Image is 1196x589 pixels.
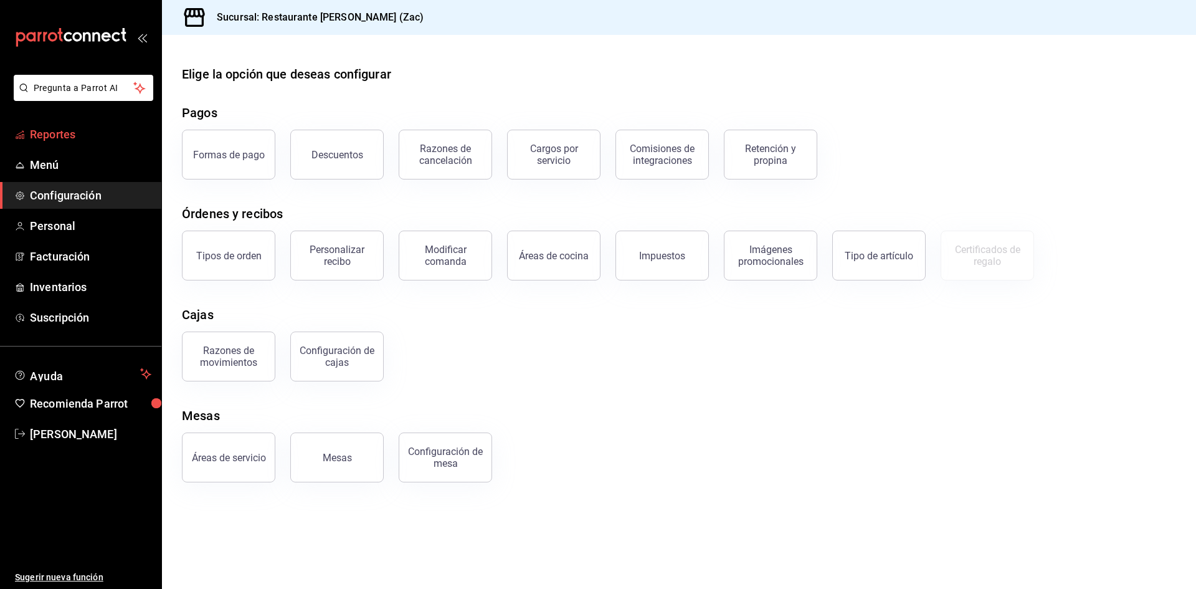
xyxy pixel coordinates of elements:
button: Descuentos [290,130,384,180]
button: Tipos de orden [182,231,275,280]
div: Áreas de servicio [192,452,266,464]
div: Áreas de cocina [519,250,589,262]
div: Configuración de mesa [407,446,484,469]
span: Ayuda [30,366,135,381]
div: Certificados de regalo [949,244,1026,267]
div: Formas de pago [193,149,265,161]
div: Cajas [182,305,214,324]
div: Mesas [182,406,220,425]
button: Áreas de cocina [507,231,600,280]
a: Pregunta a Parrot AI [9,90,153,103]
div: Personalizar recibo [298,244,376,267]
button: Razones de movimientos [182,332,275,381]
div: Elige la opción que deseas configurar [182,65,391,84]
button: Mesas [290,433,384,482]
button: open_drawer_menu [137,32,147,42]
button: Cargos por servicio [507,130,600,180]
button: Configuración de cajas [290,332,384,381]
div: Cargos por servicio [515,143,592,166]
button: Personalizar recibo [290,231,384,280]
div: Comisiones de integraciones [624,143,701,166]
div: Mesas [323,452,352,464]
span: Configuración [30,187,151,204]
button: Áreas de servicio [182,433,275,482]
span: Facturación [30,248,151,265]
h3: Sucursal: Restaurante [PERSON_NAME] (Zac) [207,10,424,25]
span: Recomienda Parrot [30,395,151,412]
div: Razones de cancelación [407,143,484,166]
button: Pregunta a Parrot AI [14,75,153,101]
button: Comisiones de integraciones [615,130,709,180]
span: Inventarios [30,279,151,295]
button: Retención y propina [724,130,817,180]
button: Razones de cancelación [399,130,492,180]
button: Formas de pago [182,130,275,180]
span: Menú [30,156,151,173]
button: Configuración de mesa [399,433,492,482]
span: Suscripción [30,309,151,326]
button: Modificar comanda [399,231,492,280]
button: Imágenes promocionales [724,231,817,280]
div: Razones de movimientos [190,345,267,368]
div: Tipo de artículo [845,250,913,262]
div: Impuestos [639,250,685,262]
div: Retención y propina [732,143,809,166]
div: Modificar comanda [407,244,484,267]
span: Reportes [30,126,151,143]
div: Imágenes promocionales [732,244,809,267]
button: Certificados de regalo [941,231,1034,280]
button: Impuestos [615,231,709,280]
button: Tipo de artículo [832,231,926,280]
div: Descuentos [311,149,363,161]
div: Configuración de cajas [298,345,376,368]
span: Personal [30,218,151,234]
div: Órdenes y recibos [182,204,283,223]
span: [PERSON_NAME] [30,426,151,443]
div: Pagos [182,103,217,122]
span: Sugerir nueva función [15,571,151,584]
span: Pregunta a Parrot AI [34,82,134,95]
div: Tipos de orden [196,250,262,262]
